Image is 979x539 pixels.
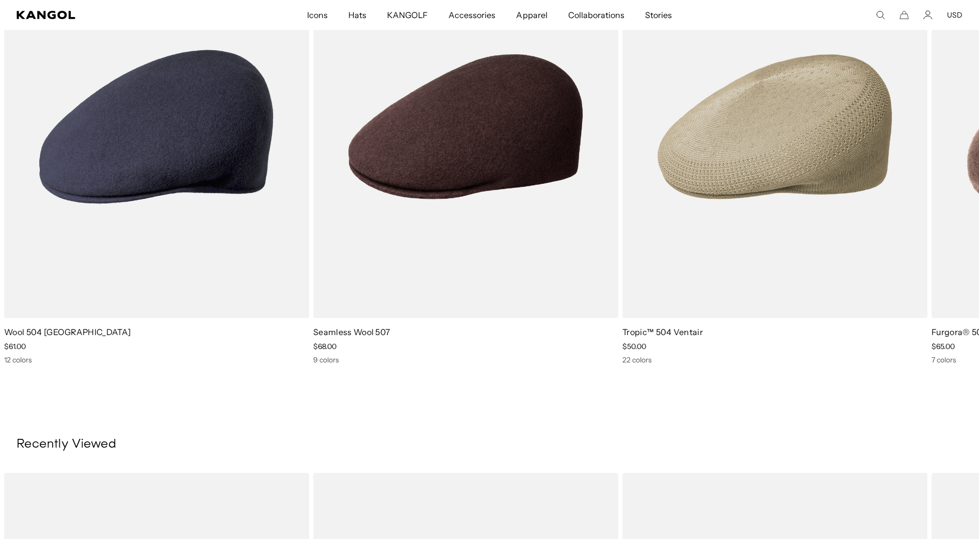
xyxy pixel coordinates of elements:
button: USD [947,10,962,20]
span: $65.00 [932,342,955,351]
a: Kangol [17,11,203,19]
div: 12 colors [4,355,309,364]
a: Seamless Wool 507 [313,327,390,337]
div: 9 colors [313,355,618,364]
a: Tropic™ 504 Ventair [622,327,703,337]
h3: Recently Viewed [17,437,962,452]
a: Wool 504 [GEOGRAPHIC_DATA] [4,327,131,337]
span: $68.00 [313,342,336,351]
button: Cart [900,10,909,20]
a: Account [923,10,933,20]
span: $61.00 [4,342,26,351]
div: 22 colors [622,355,927,364]
summary: Search here [876,10,885,20]
span: $50.00 [622,342,646,351]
